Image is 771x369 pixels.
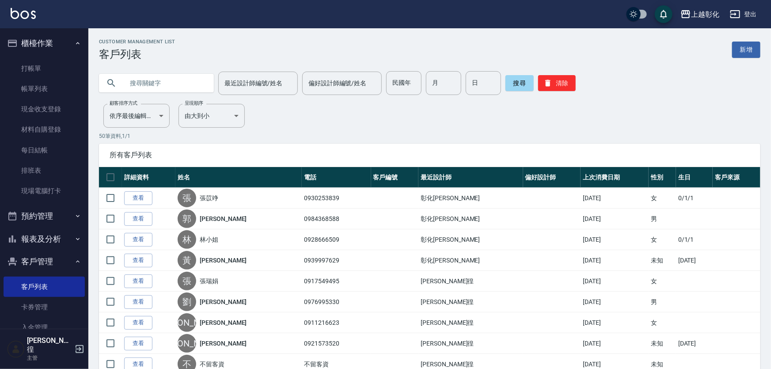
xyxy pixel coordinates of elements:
[200,318,247,327] a: [PERSON_NAME]
[581,209,649,229] td: [DATE]
[4,317,85,338] a: 入金管理
[676,333,713,354] td: [DATE]
[302,167,371,188] th: 電話
[418,292,523,312] td: [PERSON_NAME]徨
[302,250,371,271] td: 0939997629
[676,167,713,188] th: 生日
[4,140,85,160] a: 每日結帳
[4,297,85,317] a: 卡券管理
[581,250,649,271] td: [DATE]
[726,6,760,23] button: 登出
[302,188,371,209] td: 0930253839
[185,100,203,107] label: 呈現順序
[418,209,523,229] td: 彰化[PERSON_NAME]
[4,58,85,79] a: 打帳單
[649,229,676,250] td: 女
[649,209,676,229] td: 男
[178,251,196,270] div: 黃
[505,75,534,91] button: 搜尋
[110,100,137,107] label: 顧客排序方式
[124,233,152,247] a: 查看
[4,99,85,119] a: 現金收支登錄
[4,277,85,297] a: 客戶列表
[179,104,245,128] div: 由大到小
[581,229,649,250] td: [DATE]
[27,336,72,354] h5: [PERSON_NAME]徨
[371,167,419,188] th: 客戶編號
[418,333,523,354] td: [PERSON_NAME]徨
[27,354,72,362] p: 主管
[302,333,371,354] td: 0921573520
[178,209,196,228] div: 郭
[200,235,218,244] a: 林小姐
[581,271,649,292] td: [DATE]
[4,250,85,273] button: 客戶管理
[4,228,85,251] button: 報表及分析
[99,132,760,140] p: 50 筆資料, 1 / 1
[538,75,576,91] button: 清除
[124,254,152,267] a: 查看
[418,250,523,271] td: 彰化[PERSON_NAME]
[649,333,676,354] td: 未知
[124,295,152,309] a: 查看
[124,71,207,95] input: 搜尋關鍵字
[124,212,152,226] a: 查看
[581,333,649,354] td: [DATE]
[523,167,581,188] th: 偏好設計師
[200,194,218,202] a: 張苡竫
[418,312,523,333] td: [PERSON_NAME]徨
[178,293,196,311] div: 劉
[4,181,85,201] a: 現場電腦打卡
[302,312,371,333] td: 0911216623
[649,250,676,271] td: 未知
[418,229,523,250] td: 彰化[PERSON_NAME]
[691,9,719,20] div: 上越彰化
[178,313,196,332] div: [PERSON_NAME]
[200,214,247,223] a: [PERSON_NAME]
[99,39,175,45] h2: Customer Management List
[178,334,196,353] div: [PERSON_NAME]
[124,316,152,330] a: 查看
[200,277,218,285] a: 張瑞娟
[200,297,247,306] a: [PERSON_NAME]
[649,292,676,312] td: 男
[302,292,371,312] td: 0976995330
[200,256,247,265] a: [PERSON_NAME]
[4,32,85,55] button: 櫃檯作業
[124,274,152,288] a: 查看
[649,271,676,292] td: 女
[649,167,676,188] th: 性別
[676,250,713,271] td: [DATE]
[581,312,649,333] td: [DATE]
[200,360,224,369] a: 不留客資
[11,8,36,19] img: Logo
[7,340,25,358] img: Person
[175,167,302,188] th: 姓名
[178,189,196,207] div: 張
[103,104,170,128] div: 依序最後編輯時間
[4,79,85,99] a: 帳單列表
[649,188,676,209] td: 女
[418,167,523,188] th: 最近設計師
[677,5,723,23] button: 上越彰化
[178,230,196,249] div: 林
[713,167,760,188] th: 客戶來源
[178,272,196,290] div: 張
[649,312,676,333] td: 女
[4,160,85,181] a: 排班表
[124,191,152,205] a: 查看
[99,48,175,61] h3: 客戶列表
[4,119,85,140] a: 材料自購登錄
[581,292,649,312] td: [DATE]
[732,42,760,58] a: 新增
[581,188,649,209] td: [DATE]
[4,205,85,228] button: 預約管理
[110,151,750,160] span: 所有客戶列表
[302,271,371,292] td: 0917549495
[581,167,649,188] th: 上次消費日期
[418,271,523,292] td: [PERSON_NAME]徨
[200,339,247,348] a: [PERSON_NAME]
[124,337,152,350] a: 查看
[122,167,175,188] th: 詳細資料
[418,188,523,209] td: 彰化[PERSON_NAME]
